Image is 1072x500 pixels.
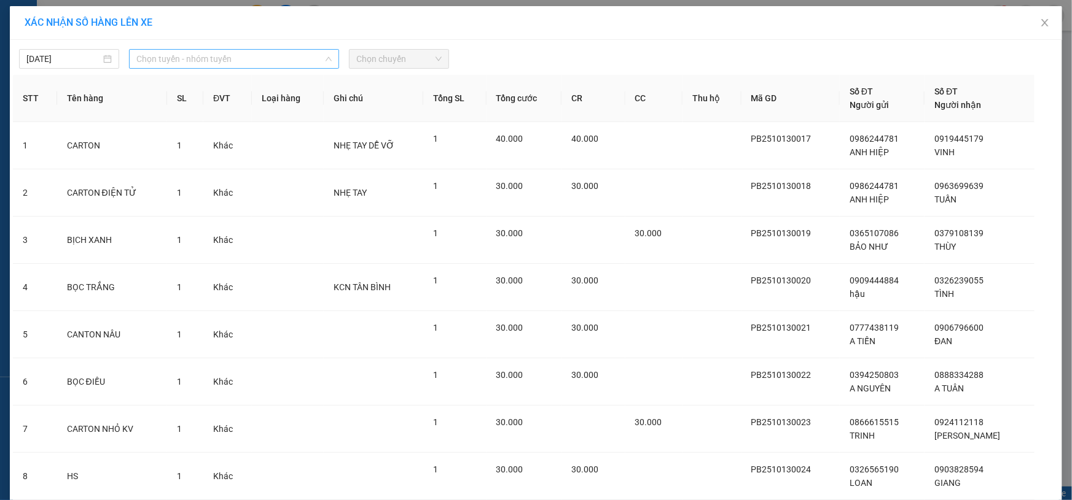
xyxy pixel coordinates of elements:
span: Số ĐT [850,87,873,96]
span: 30.000 [571,370,598,380]
span: 0394250803 [850,370,899,380]
th: CC [625,75,683,122]
span: A NGUYÊN [850,383,891,393]
td: CARTON [57,122,167,169]
span: A TUÂN [934,383,964,393]
th: Tổng cước [487,75,561,122]
span: 0326565190 [850,464,899,474]
span: ANH HIỆP [850,147,889,157]
span: 30.000 [571,181,598,191]
td: 1 [13,122,57,169]
span: 1 [433,323,438,333]
span: TÌNH [934,289,954,299]
span: Người nhận [934,100,981,110]
td: BỌC TRẮNG [57,264,167,311]
td: HS [57,453,167,500]
span: Chọn tuyến - nhóm tuyến [136,50,332,68]
span: TRINH [850,431,875,440]
td: CANTON NÂU [57,311,167,358]
span: A TIẾN [850,336,875,346]
span: Chọn chuyến [356,50,442,68]
td: 8 [13,453,57,500]
span: 30.000 [496,323,523,333]
span: PB2510130023 [751,417,812,427]
th: Tổng SL [423,75,486,122]
span: 0986244781 [850,181,899,191]
td: 7 [13,406,57,453]
span: 30.000 [496,417,523,427]
span: TUẤN [934,194,957,204]
span: 30.000 [635,417,662,427]
td: 2 [13,169,57,217]
td: 4 [13,264,57,311]
th: Mã GD [741,75,840,122]
span: 0888334288 [934,370,984,380]
span: 0866615515 [850,417,899,427]
td: 3 [13,217,57,264]
div: MINH [10,40,109,55]
span: CR : [9,80,28,93]
span: 0903828594 [934,464,984,474]
span: 30.000 [571,464,598,474]
div: VP QL13 [117,10,216,25]
td: BỊCH XANH [57,217,167,264]
span: 30.000 [571,323,598,333]
span: 30.000 [635,228,662,238]
span: PB2510130020 [751,275,812,285]
span: THÙY [934,242,956,252]
span: 1 [433,181,438,191]
td: BỌC ĐIỀU [57,358,167,406]
span: ĐAN [934,336,952,346]
span: PB2510130018 [751,181,812,191]
span: Người gửi [850,100,889,110]
span: down [325,55,332,63]
th: STT [13,75,57,122]
th: Tên hàng [57,75,167,122]
span: PB2510130022 [751,370,812,380]
span: 1 [177,424,182,434]
span: 0326239055 [934,275,984,285]
span: 0919445179 [934,134,984,144]
span: 1 [177,471,182,481]
th: Thu hộ [683,75,741,122]
span: 1 [433,134,438,144]
span: 1 [433,464,438,474]
span: XÁC NHẬN SỐ HÀNG LÊN XE [25,17,152,28]
td: 5 [13,311,57,358]
span: 0365107086 [850,228,899,238]
span: Nhận: [117,12,147,25]
span: Số ĐT [934,87,958,96]
span: 0986244781 [850,134,899,144]
span: 30.000 [496,181,523,191]
span: PB2510130021 [751,323,812,333]
span: GIANG [934,478,961,488]
span: [PERSON_NAME] [934,431,1000,440]
span: 30.000 [496,370,523,380]
span: 1 [433,417,438,427]
span: 1 [433,275,438,285]
td: CARTON ĐIỆN TỬ [57,169,167,217]
span: Gửi: [10,12,29,25]
span: 30.000 [496,228,523,238]
span: 1 [433,370,438,380]
span: hậu [850,289,865,299]
span: PB2510130017 [751,134,812,144]
span: 30.000 [571,275,598,285]
td: Khác [203,406,252,453]
span: 40.000 [571,134,598,144]
span: 1 [433,228,438,238]
span: 30.000 [496,464,523,474]
span: 40.000 [496,134,523,144]
span: ANH HIỆP [850,194,889,204]
span: PB2510130019 [751,228,812,238]
span: 0777438119 [850,323,899,333]
td: Khác [203,453,252,500]
span: 0909444884 [850,275,899,285]
span: PB2510130024 [751,464,812,474]
span: 0924112118 [934,417,984,427]
span: LOAN [850,478,872,488]
td: CARTON NHỎ KV [57,406,167,453]
div: 30.000 [9,79,111,94]
span: BẢO NHƯ [850,242,888,252]
th: CR [561,75,625,122]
